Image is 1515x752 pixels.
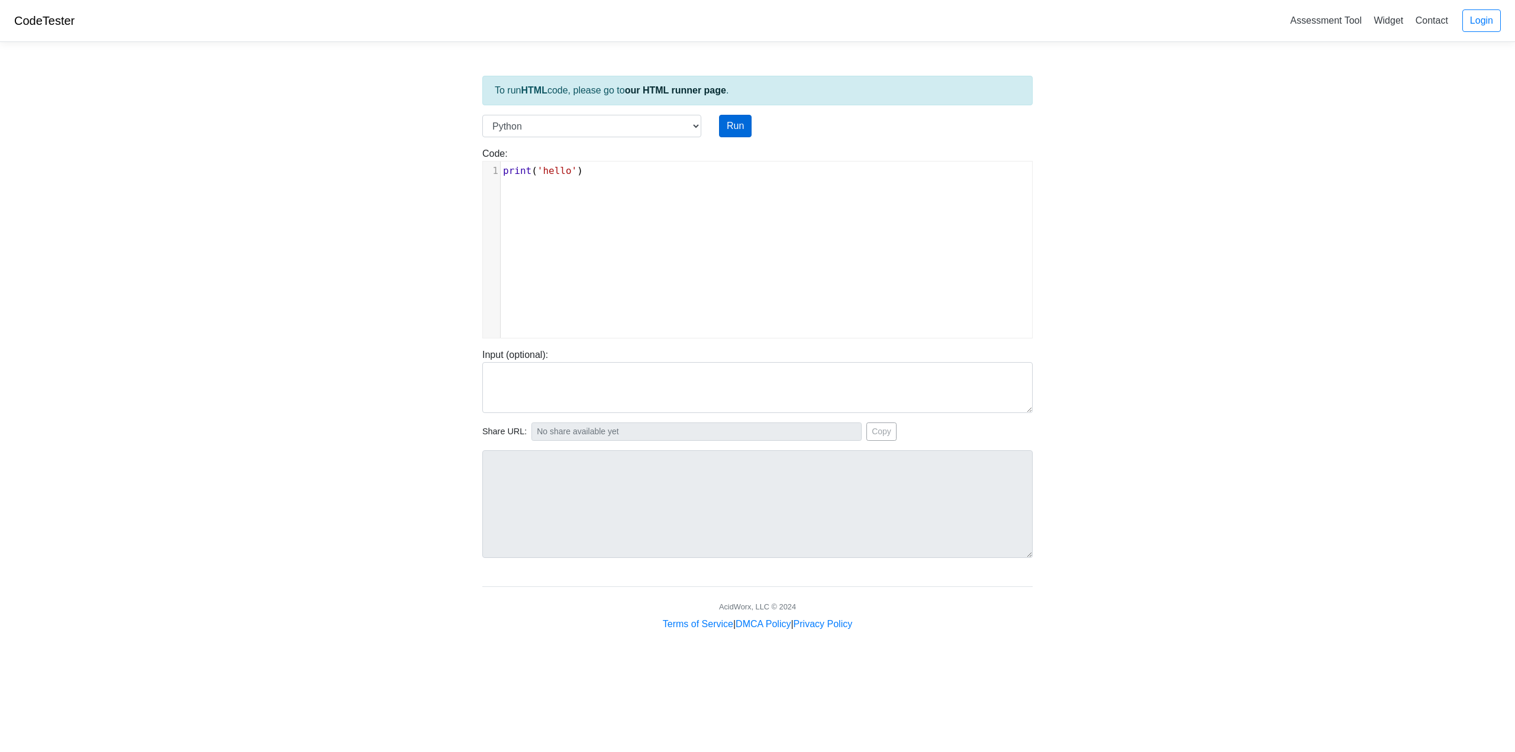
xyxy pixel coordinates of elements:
[537,165,577,176] span: 'hello'
[503,165,583,176] span: ( )
[521,85,547,95] strong: HTML
[503,165,531,176] span: print
[719,115,752,137] button: Run
[1369,11,1408,30] a: Widget
[625,85,726,95] a: our HTML runner page
[1411,11,1453,30] a: Contact
[736,619,791,629] a: DMCA Policy
[482,76,1033,105] div: To run code, please go to .
[483,164,500,178] div: 1
[473,348,1042,413] div: Input (optional):
[482,425,527,438] span: Share URL:
[1285,11,1366,30] a: Assessment Tool
[719,601,796,612] div: AcidWorx, LLC © 2024
[866,422,897,441] button: Copy
[663,617,852,631] div: | |
[531,422,862,441] input: No share available yet
[473,147,1042,338] div: Code:
[794,619,853,629] a: Privacy Policy
[1462,9,1501,32] a: Login
[663,619,733,629] a: Terms of Service
[14,14,75,27] a: CodeTester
